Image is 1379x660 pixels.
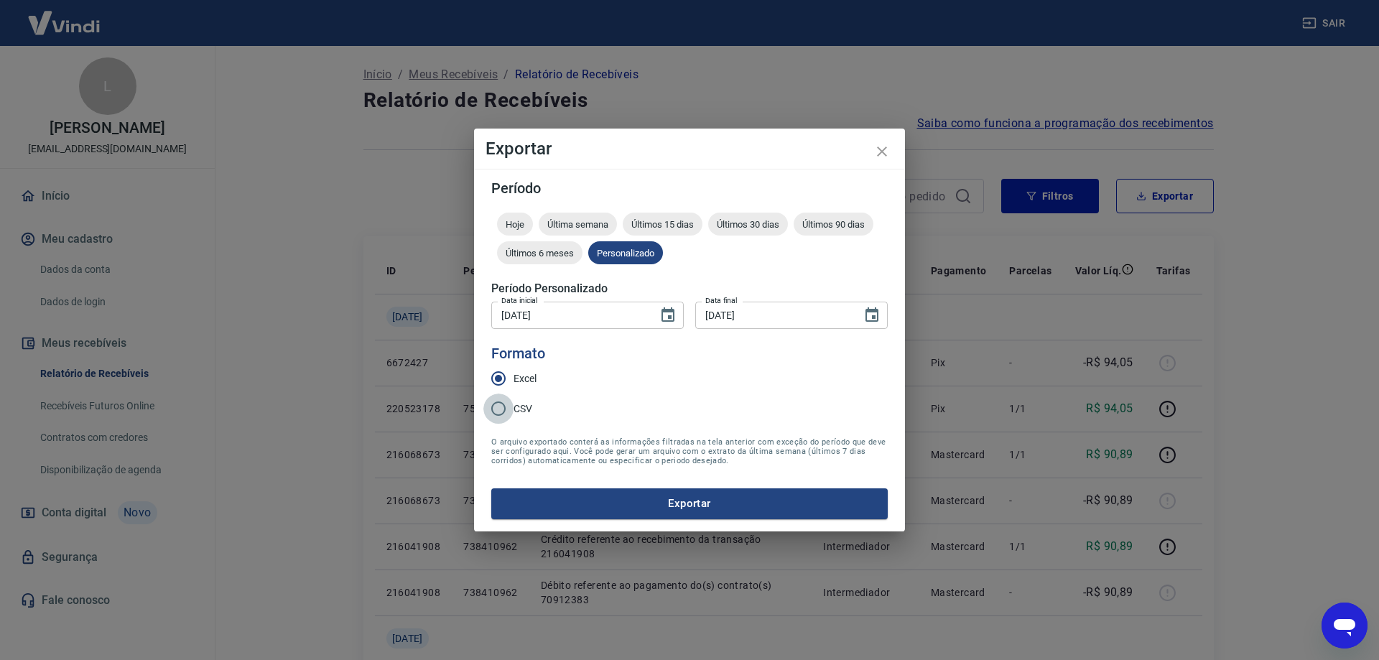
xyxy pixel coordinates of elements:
[623,219,702,230] span: Últimos 15 dias
[1322,603,1368,649] iframe: Botão para abrir a janela de mensagens, conversa em andamento
[623,213,702,236] div: Últimos 15 dias
[497,213,533,236] div: Hoje
[588,241,663,264] div: Personalizado
[865,134,899,169] button: close
[654,301,682,330] button: Choose date, selected date is 1 de jul de 2025
[708,213,788,236] div: Últimos 30 dias
[497,248,582,259] span: Últimos 6 meses
[491,343,545,364] legend: Formato
[491,282,888,296] h5: Período Personalizado
[501,295,538,306] label: Data inicial
[491,302,648,328] input: DD/MM/YYYY
[539,213,617,236] div: Última semana
[514,401,532,417] span: CSV
[491,488,888,519] button: Exportar
[794,213,873,236] div: Últimos 90 dias
[491,437,888,465] span: O arquivo exportado conterá as informações filtradas na tela anterior com exceção do período que ...
[695,302,852,328] input: DD/MM/YYYY
[514,371,537,386] span: Excel
[705,295,738,306] label: Data final
[491,181,888,195] h5: Período
[588,248,663,259] span: Personalizado
[858,301,886,330] button: Choose date, selected date is 31 de jul de 2025
[708,219,788,230] span: Últimos 30 dias
[539,219,617,230] span: Última semana
[497,241,582,264] div: Últimos 6 meses
[794,219,873,230] span: Últimos 90 dias
[497,219,533,230] span: Hoje
[486,140,893,157] h4: Exportar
